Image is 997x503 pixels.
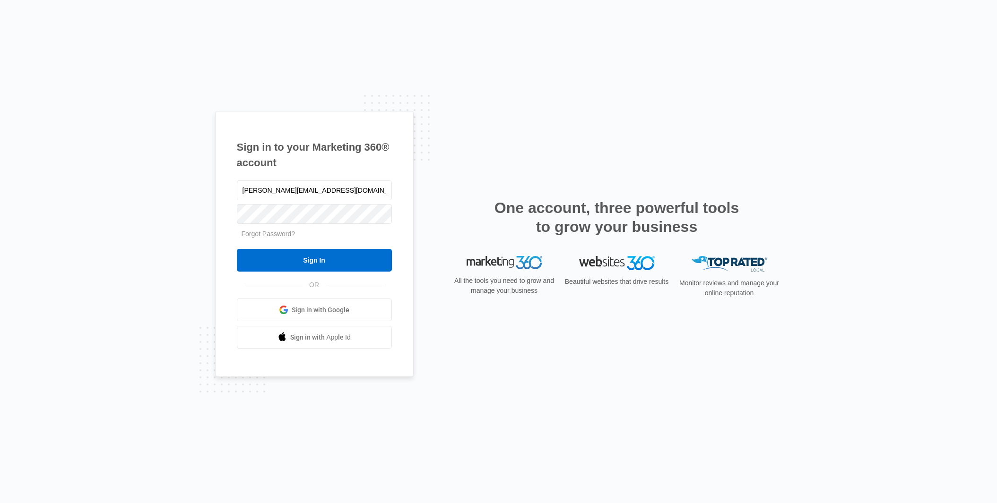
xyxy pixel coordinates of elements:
[579,256,655,270] img: Websites 360
[237,139,392,171] h1: Sign in to your Marketing 360® account
[237,298,392,321] a: Sign in with Google
[290,332,351,342] span: Sign in with Apple Id
[676,278,782,298] p: Monitor reviews and manage your online reputation
[492,198,742,236] h2: One account, three powerful tools to grow your business
[237,180,392,200] input: Email
[292,305,349,315] span: Sign in with Google
[564,277,670,287] p: Beautiful websites that drive results
[242,230,295,238] a: Forgot Password?
[303,280,326,290] span: OR
[692,256,767,272] img: Top Rated Local
[451,276,557,296] p: All the tools you need to grow and manage your business
[237,249,392,272] input: Sign In
[467,256,542,269] img: Marketing 360
[237,326,392,349] a: Sign in with Apple Id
